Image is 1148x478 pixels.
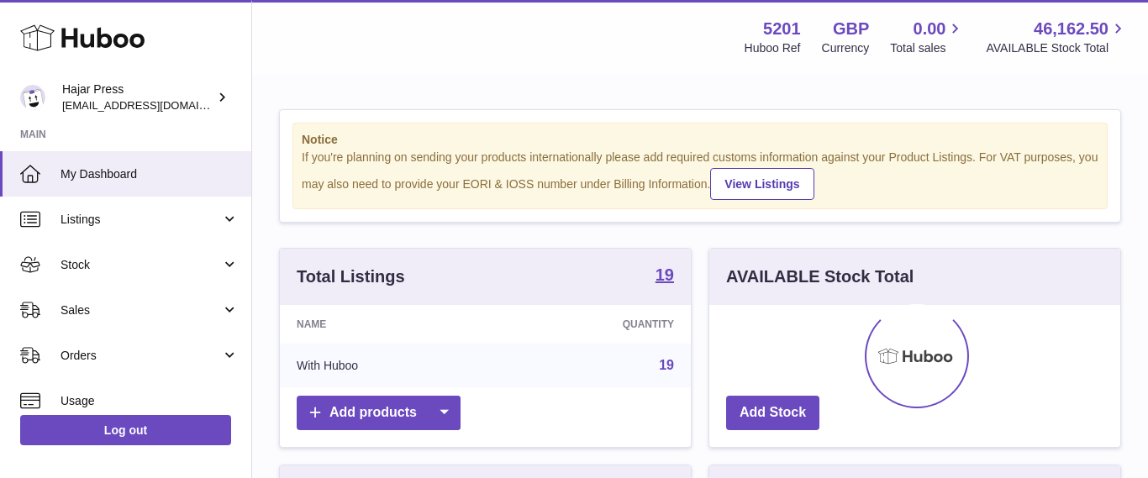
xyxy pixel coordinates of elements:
strong: 19 [656,266,674,283]
strong: GBP [833,18,869,40]
span: Stock [61,257,221,273]
div: Huboo Ref [745,40,801,56]
span: Listings [61,212,221,228]
strong: 5201 [763,18,801,40]
span: AVAILABLE Stock Total [986,40,1128,56]
span: 46,162.50 [1034,18,1109,40]
th: Name [280,305,497,344]
span: My Dashboard [61,166,239,182]
a: Add products [297,396,461,430]
h3: Total Listings [297,265,405,288]
a: Log out [20,415,231,445]
span: [EMAIL_ADDRESS][DOMAIN_NAME] [62,98,247,112]
a: 19 [659,358,674,372]
div: Currency [822,40,870,56]
span: Orders [61,348,221,364]
a: 46,162.50 AVAILABLE Stock Total [986,18,1128,56]
div: If you're planning on sending your products internationally please add required customs informati... [302,150,1098,200]
td: With Huboo [280,344,497,387]
span: 0.00 [914,18,946,40]
span: Total sales [890,40,965,56]
span: Sales [61,302,221,318]
img: editorial@hajarpress.com [20,85,45,110]
h3: AVAILABLE Stock Total [726,265,914,288]
a: 0.00 Total sales [890,18,965,56]
span: Usage [61,393,239,409]
a: Add Stock [726,396,819,430]
th: Quantity [497,305,691,344]
a: View Listings [710,168,814,200]
a: 19 [656,266,674,286]
div: Hajar Press [62,81,213,113]
strong: Notice [302,132,1098,148]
